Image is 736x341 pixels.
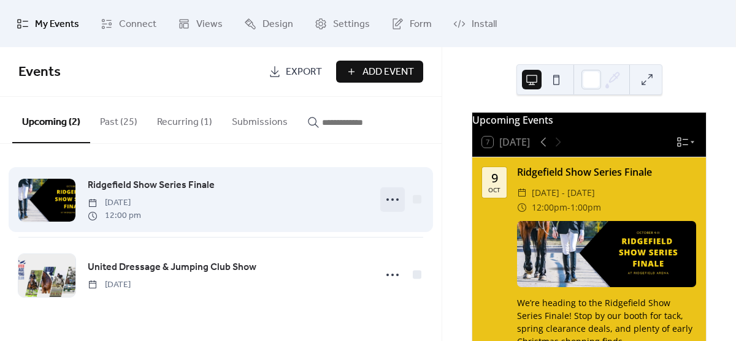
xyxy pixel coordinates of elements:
[88,260,256,275] span: United Dressage & Jumping Club Show
[362,65,414,80] span: Add Event
[286,65,322,80] span: Export
[570,200,601,215] span: 1:00pm
[12,97,90,143] button: Upcoming (2)
[532,185,595,200] span: [DATE] - [DATE]
[222,97,297,142] button: Submissions
[517,221,696,287] img: Ridgefield Show Series Finale event image
[169,5,232,42] a: Views
[488,187,500,193] div: Oct
[119,15,156,34] span: Connect
[88,197,141,209] span: [DATE]
[147,97,222,142] button: Recurring (1)
[88,178,215,193] a: Ridgefield Show Series Finale
[472,113,706,127] div: Upcoming Events
[91,5,166,42] a: Connect
[235,5,302,42] a: Design
[88,178,215,193] span: Ridgefield Show Series Finale
[491,172,498,184] div: 9
[336,61,423,83] button: Add Event
[305,5,379,42] a: Settings
[88,279,131,291] span: [DATE]
[196,15,223,34] span: Views
[567,200,570,215] span: -
[444,5,506,42] a: Install
[35,15,79,34] span: My Events
[263,15,293,34] span: Design
[517,165,696,179] div: Ridgefield Show Series Finale
[88,209,141,222] span: 12:00 pm
[517,185,527,200] div: ​
[472,15,497,34] span: Install
[18,59,61,86] span: Events
[259,61,331,83] a: Export
[517,200,527,215] div: ​
[532,200,567,215] span: 12:00pm
[382,5,441,42] a: Form
[90,97,147,142] button: Past (25)
[88,260,256,275] a: United Dressage & Jumping Club Show
[7,5,88,42] a: My Events
[333,15,370,34] span: Settings
[410,15,432,34] span: Form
